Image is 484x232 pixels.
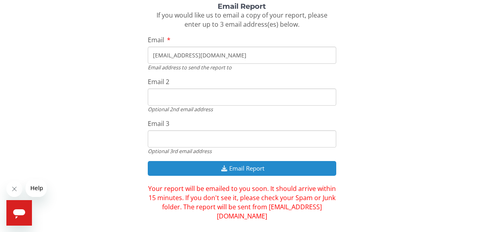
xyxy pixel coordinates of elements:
[6,200,32,226] iframe: Button to launch messaging window
[148,161,337,176] button: Email Report
[157,11,327,29] span: If you would like us to email a copy of your report, please enter up to 3 email address(es) below.
[26,179,47,197] iframe: Message from company
[148,106,337,113] div: Optional 2nd email address
[148,77,169,86] span: Email 2
[148,64,337,71] div: Email address to send the report to
[148,184,336,220] span: Your report will be emailed to you soon. It should arrive within 15 minutes. If you don't see it,...
[148,119,169,128] span: Email 3
[6,181,22,197] iframe: Close message
[218,2,266,11] strong: Email Report
[148,147,337,155] div: Optional 3rd email address
[148,35,164,44] span: Email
